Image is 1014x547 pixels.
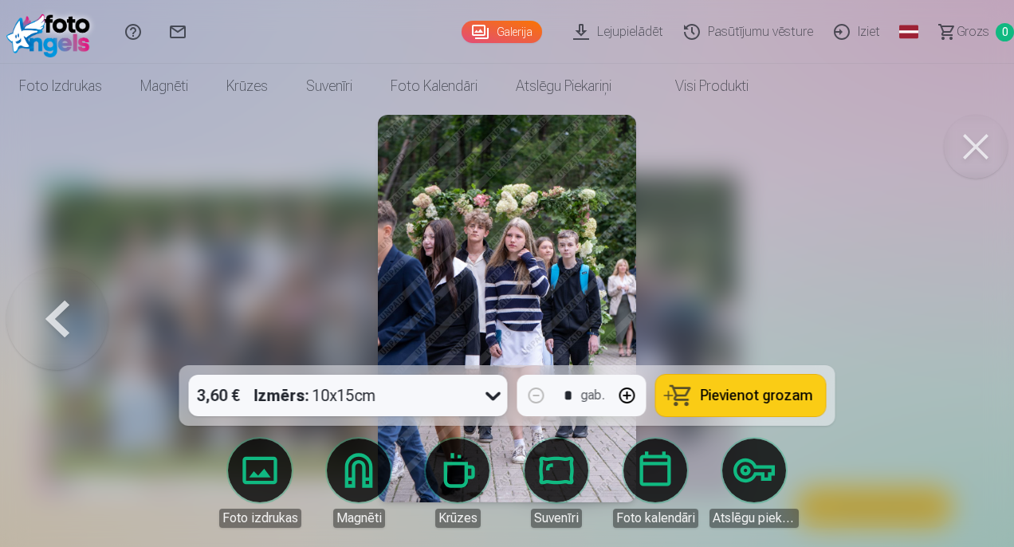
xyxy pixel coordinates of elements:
[462,21,542,43] a: Galerija
[996,23,1014,41] span: 0
[371,64,497,108] a: Foto kalendāri
[287,64,371,108] a: Suvenīri
[254,375,376,416] div: 10x15cm
[189,375,248,416] div: 3,60 €
[6,6,98,57] img: /fa3
[121,64,207,108] a: Magnēti
[207,64,287,108] a: Krūzes
[254,384,309,407] strong: Izmērs :
[656,375,826,416] button: Pievienot grozam
[581,386,605,405] div: gab.
[631,64,768,108] a: Visi produkti
[701,388,813,403] span: Pievienot grozam
[957,22,989,41] span: Grozs
[497,64,631,108] a: Atslēgu piekariņi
